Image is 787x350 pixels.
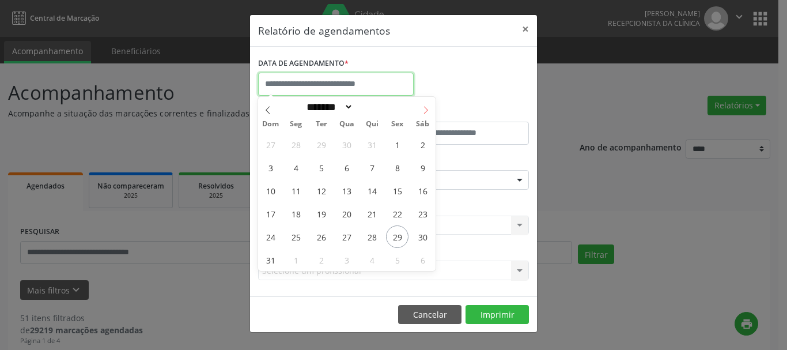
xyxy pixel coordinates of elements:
span: Agosto 20, 2025 [335,202,358,225]
span: Agosto 1, 2025 [386,133,408,156]
span: Agosto 28, 2025 [361,225,383,248]
span: Qui [360,121,385,128]
span: Agosto 30, 2025 [411,225,434,248]
span: Agosto 17, 2025 [259,202,282,225]
span: Setembro 1, 2025 [285,249,307,271]
span: Sex [385,121,410,128]
span: Setembro 3, 2025 [335,249,358,271]
span: Agosto 7, 2025 [361,156,383,179]
span: Setembro 6, 2025 [411,249,434,271]
button: Cancelar [398,305,461,325]
span: Julho 29, 2025 [310,133,332,156]
span: Julho 31, 2025 [361,133,383,156]
span: Qua [334,121,360,128]
span: Dom [258,121,283,128]
span: Agosto 2, 2025 [411,133,434,156]
span: Agosto 10, 2025 [259,179,282,202]
span: Setembro 2, 2025 [310,249,332,271]
span: Agosto 25, 2025 [285,225,307,248]
input: Year [353,101,391,113]
button: Close [514,15,537,43]
label: DATA DE AGENDAMENTO [258,55,349,73]
span: Agosto 19, 2025 [310,202,332,225]
span: Agosto 3, 2025 [259,156,282,179]
span: Julho 28, 2025 [285,133,307,156]
span: Setembro 5, 2025 [386,249,408,271]
span: Agosto 11, 2025 [285,179,307,202]
span: Agosto 9, 2025 [411,156,434,179]
span: Julho 27, 2025 [259,133,282,156]
span: Agosto 14, 2025 [361,179,383,202]
span: Agosto 12, 2025 [310,179,332,202]
span: Agosto 15, 2025 [386,179,408,202]
span: Agosto 29, 2025 [386,225,408,248]
span: Agosto 23, 2025 [411,202,434,225]
span: Agosto 4, 2025 [285,156,307,179]
span: Agosto 16, 2025 [411,179,434,202]
span: Agosto 24, 2025 [259,225,282,248]
select: Month [302,101,353,113]
span: Agosto 27, 2025 [335,225,358,248]
span: Agosto 22, 2025 [386,202,408,225]
span: Setembro 4, 2025 [361,249,383,271]
span: Agosto 5, 2025 [310,156,332,179]
span: Agosto 13, 2025 [335,179,358,202]
span: Agosto 18, 2025 [285,202,307,225]
span: Agosto 26, 2025 [310,225,332,248]
label: ATÉ [396,104,529,122]
span: Agosto 6, 2025 [335,156,358,179]
button: Imprimir [466,305,529,325]
span: Agosto 21, 2025 [361,202,383,225]
span: Julho 30, 2025 [335,133,358,156]
span: Agosto 8, 2025 [386,156,408,179]
h5: Relatório de agendamentos [258,23,390,38]
span: Seg [283,121,309,128]
span: Agosto 31, 2025 [259,249,282,271]
span: Ter [309,121,334,128]
span: Sáb [410,121,436,128]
